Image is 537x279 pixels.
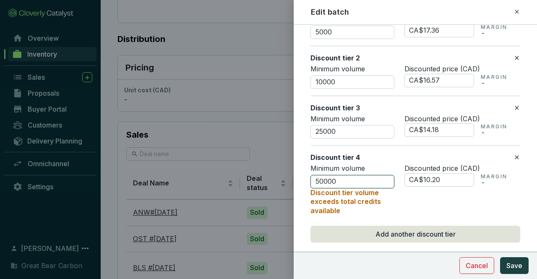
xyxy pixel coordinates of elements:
p: Minimum volume [310,65,394,74]
h2: Edit batch [311,7,349,18]
p: MARGIN [481,123,507,130]
span: Discounted price (CAD) [404,164,480,172]
label: Discount tier 3 [310,103,360,112]
p: Discount tier volume exceeds total credits available [310,188,394,216]
p: Minimum volume [310,115,394,124]
p: MARGIN [481,24,507,31]
label: Discount tier 4 [310,153,360,162]
p: - [481,130,507,135]
span: Cancel [466,261,488,271]
button: Cancel [459,257,494,274]
p: MARGIN [481,173,507,180]
span: Save [506,261,522,271]
p: - [481,31,507,36]
span: Add another discount tier [375,229,456,239]
p: - [481,81,507,86]
span: Discounted price (CAD) [404,115,480,123]
button: Save [500,257,529,274]
p: Minimum volume [310,164,394,173]
p: MARGIN [481,74,507,81]
button: Add another discount tier [310,226,520,242]
label: Discount tier 2 [310,53,360,63]
span: Discounted price (CAD) [404,65,480,73]
p: - [481,180,507,185]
